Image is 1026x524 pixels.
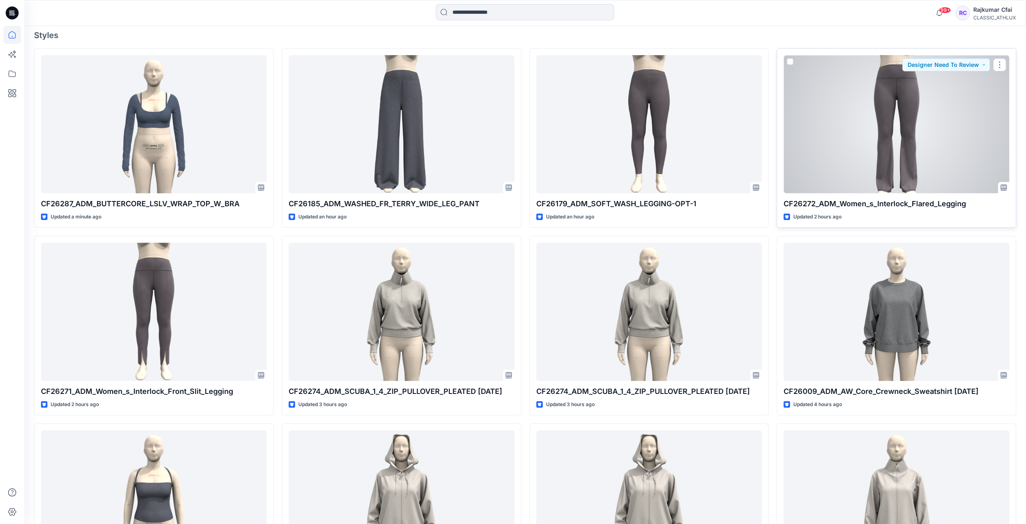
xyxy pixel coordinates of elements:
[784,198,1009,210] p: CF26272_ADM_Women_s_Interlock_Flared_Legging
[546,400,595,409] p: Updated 3 hours ago
[51,213,101,221] p: Updated a minute ago
[793,213,842,221] p: Updated 2 hours ago
[536,243,762,381] a: CF26274_ADM_SCUBA_1_4_ZIP_PULLOVER_PLEATED 12OCT25
[41,243,267,381] a: CF26271_ADM_Women_s_Interlock_Front_Slit_Legging
[289,198,514,210] p: CF26185_ADM_WASHED_FR_TERRY_WIDE_LEG_PANT
[34,30,1016,40] h4: Styles
[289,55,514,193] a: CF26185_ADM_WASHED_FR_TERRY_WIDE_LEG_PANT
[41,55,267,193] a: CF26287_ADM_BUTTERCORE_LSLV_WRAP_TOP_W_BRA
[973,15,1016,21] div: CLASSIC_ATHLUX
[784,55,1009,193] a: CF26272_ADM_Women_s_Interlock_Flared_Legging
[41,198,267,210] p: CF26287_ADM_BUTTERCORE_LSLV_WRAP_TOP_W_BRA
[298,400,347,409] p: Updated 3 hours ago
[298,213,347,221] p: Updated an hour ago
[51,400,99,409] p: Updated 2 hours ago
[939,7,951,13] span: 99+
[536,55,762,193] a: CF26179_ADM_SOFT_WASH_LEGGING-OPT-1
[536,198,762,210] p: CF26179_ADM_SOFT_WASH_LEGGING-OPT-1
[784,386,1009,397] p: CF26009_ADM_AW_Core_Crewneck_Sweatshirt [DATE]
[784,243,1009,381] a: CF26009_ADM_AW_Core_Crewneck_Sweatshirt 13OCT25
[546,213,594,221] p: Updated an hour ago
[955,6,970,20] div: RC
[289,243,514,381] a: CF26274_ADM_SCUBA_1_4_ZIP_PULLOVER_PLEATED 12OCT25
[536,386,762,397] p: CF26274_ADM_SCUBA_1_4_ZIP_PULLOVER_PLEATED [DATE]
[289,386,514,397] p: CF26274_ADM_SCUBA_1_4_ZIP_PULLOVER_PLEATED [DATE]
[793,400,842,409] p: Updated 4 hours ago
[41,386,267,397] p: CF26271_ADM_Women_s_Interlock_Front_Slit_Legging
[973,5,1016,15] div: Rajkumar Cfai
